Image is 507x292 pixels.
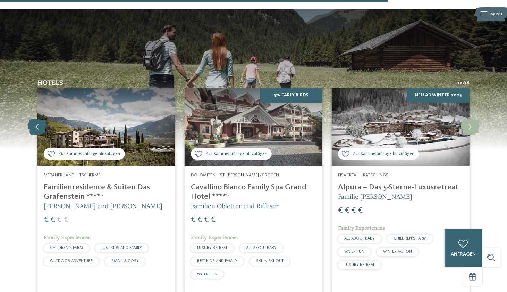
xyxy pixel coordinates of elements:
span: 16 [465,80,470,87]
span: € [351,206,356,215]
span: WATER FUN [344,250,364,254]
span: Familie [PERSON_NAME] [338,193,412,201]
span: Zur Sammelanfrage hinzufügen [58,151,120,157]
span: Family Experiences [44,234,91,241]
span: LUXURY RETREAT [344,263,374,267]
span: Zur Sammelanfrage hinzufügen [205,151,267,157]
span: anfragen [451,252,476,257]
span: Zur Sammelanfrage hinzufügen [353,151,414,157]
span: Hotels [37,79,63,87]
span: € [345,206,349,215]
span: LUXURY RETREAT [197,246,227,250]
span: JUST KIDS AND FAMILY [102,246,142,250]
span: Family Experiences [338,225,385,231]
span: SKI-IN SKI-OUT [256,259,284,263]
span: € [211,216,216,224]
span: € [50,216,55,224]
span: € [191,216,196,224]
span: ALL ABOUT BABY [246,246,277,250]
span: ALL ABOUT BABY [344,236,375,241]
span: CHILDREN’S FARM [394,236,426,241]
img: Babyhotel in Südtirol für einen ganz entspannten Urlaub [332,88,470,166]
span: € [44,216,49,224]
span: Family Experiences [191,234,238,241]
h4: Cavallino Bianco Family Spa Grand Hotel ****ˢ [191,183,316,202]
span: / [463,80,465,87]
h4: Familienresidence & Suiten Das Grafenstein ****ˢ [44,183,169,202]
a: anfragen [445,229,482,267]
h4: Alpura – Das 5-Sterne-Luxusretreat [338,183,463,192]
span: Eisacktal – Ratschings [338,173,388,177]
span: JUST KIDS AND FAMILY [197,259,237,263]
span: Dolomiten – St. [PERSON_NAME] /Gröden [191,173,279,177]
span: € [204,216,209,224]
span: € [197,216,202,224]
span: Meraner Land – Tscherms [44,173,101,177]
img: Babyhotel in Südtirol für einen ganz entspannten Urlaub [37,88,175,166]
span: € [57,216,62,224]
span: OUTDOOR ADVENTURE [50,259,93,263]
span: 12 [458,80,463,87]
span: € [358,206,363,215]
span: € [64,216,68,224]
span: SMALL & COSY [111,259,139,263]
span: Familien Obletter und Riffeser [191,202,279,210]
span: € [338,206,343,215]
span: [PERSON_NAME] und [PERSON_NAME] [44,202,162,210]
span: CHILDREN’S FARM [50,246,83,250]
img: Family Spa Grand Hotel Cavallino Bianco ****ˢ [185,88,322,166]
span: WINTER ACTION [383,250,412,254]
span: WATER FUN [197,272,217,276]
